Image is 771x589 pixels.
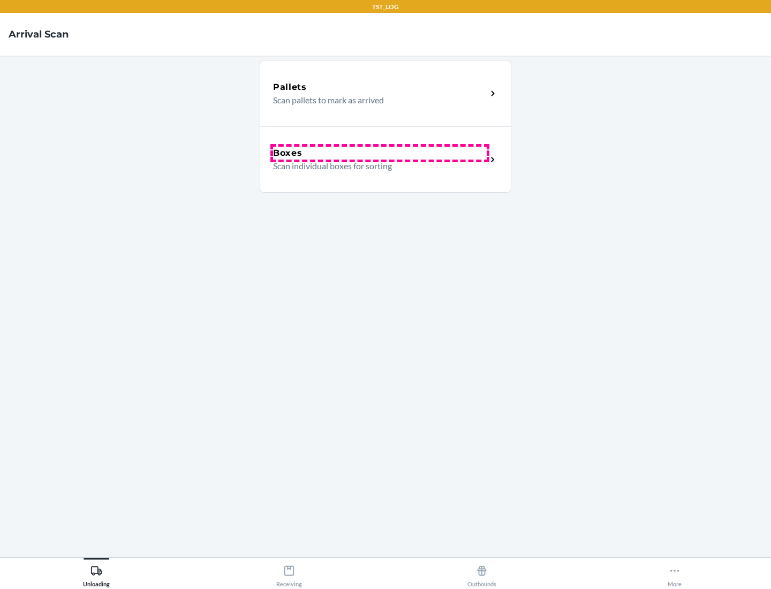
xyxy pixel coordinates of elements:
[9,27,69,41] h4: Arrival Scan
[273,147,303,160] h5: Boxes
[193,558,385,587] button: Receiving
[385,558,578,587] button: Outbounds
[273,81,307,94] h5: Pallets
[273,160,478,172] p: Scan individual boxes for sorting
[273,94,478,107] p: Scan pallets to mark as arrived
[467,561,496,587] div: Outbounds
[668,561,682,587] div: More
[276,561,302,587] div: Receiving
[260,60,511,126] a: PalletsScan pallets to mark as arrived
[260,126,511,193] a: BoxesScan individual boxes for sorting
[83,561,110,587] div: Unloading
[578,558,771,587] button: More
[372,2,399,12] p: TST_LOG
